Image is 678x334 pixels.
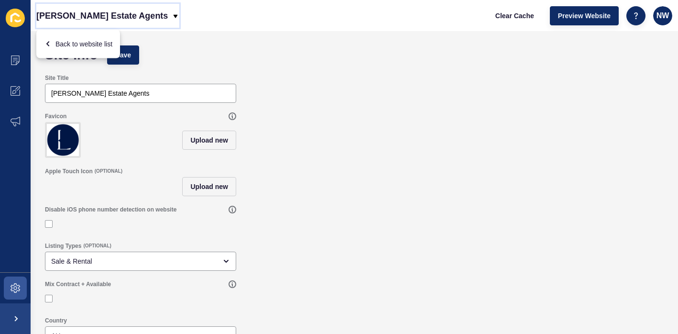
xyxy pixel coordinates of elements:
span: Upload new [190,135,228,145]
label: Favicon [45,112,66,120]
p: [PERSON_NAME] Estate Agents [36,4,168,28]
span: Clear Cache [495,11,534,21]
label: Listing Types [45,242,81,250]
span: Save [115,50,131,60]
span: Upload new [190,182,228,191]
button: Clear Cache [487,6,542,25]
div: Back to website list [44,35,112,53]
label: Apple Touch Icon [45,167,93,175]
label: Disable iOS phone number detection on website [45,206,176,213]
button: Upload new [182,177,236,196]
div: open menu [45,252,236,271]
button: Save [107,45,139,65]
label: Country [45,317,67,324]
span: (OPTIONAL) [95,168,122,175]
span: (OPTIONAL) [83,243,111,249]
label: Mix Contract + Available [45,280,111,288]
label: Site Title [45,74,69,82]
h1: Site Info [45,50,98,60]
button: Upload new [182,131,236,150]
button: Preview Website [550,6,619,25]
img: 6e0f317faddee7c700f8c642eeb7b5e9.jpg [47,124,79,156]
span: Preview Website [558,11,611,21]
span: NW [656,11,669,21]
